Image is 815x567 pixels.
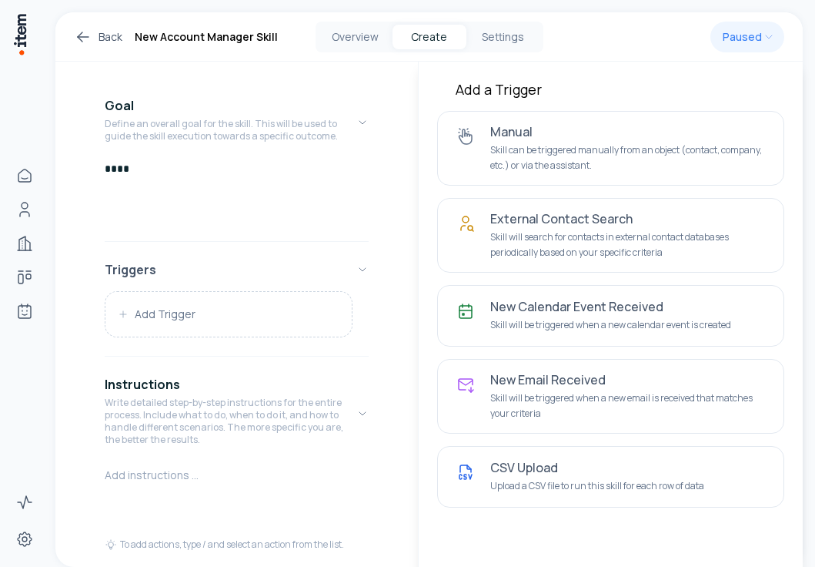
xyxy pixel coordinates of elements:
a: Back [74,28,122,46]
a: Deals [9,262,40,293]
button: ManualSkill can be triggered manually from an object (contact, company, etc.) or via the assistant. [437,111,784,186]
button: GoalDefine an overall goal for the skill. This will be used to guide the skill execution towards ... [105,84,369,161]
h4: New Email Received [490,372,765,388]
a: Activity [9,487,40,518]
div: Triggers [105,291,369,350]
a: Agents [9,296,40,327]
div: To add actions, type / and select an action from the list. [105,538,344,551]
a: Companies [9,228,40,259]
a: People [9,194,40,225]
h4: Goal [105,96,134,115]
h4: Instructions [105,375,180,394]
p: Skill can be triggered manually from an object (contact, company, etc.) or via the assistant. [490,143,765,173]
h4: Triggers [105,260,156,279]
a: Home [9,160,40,191]
div: GoalDefine an overall goal for the skill. This will be used to guide the skill execution towards ... [105,161,369,235]
h3: Add a Trigger [456,80,766,99]
h4: Manual [490,124,765,139]
button: Settings [466,25,540,49]
h1: New Account Manager Skill [135,28,278,46]
div: InstructionsWrite detailed step-by-step instructions for the entire process. Include what to do, ... [105,465,369,563]
h4: CSV Upload [490,460,765,475]
a: Settings [9,524,40,555]
button: New Email ReceivedSkill will be triggered when a new email is received that matches your criteria [437,359,784,434]
button: External Contact SearchSkill will search for contacts in external contact databases periodically ... [437,198,784,273]
button: Create [392,25,466,49]
h4: New Calendar Event Received [490,299,765,314]
p: Skill will be triggered when a new email is received that matches your criteria [490,391,765,421]
p: Define an overall goal for the skill. This will be used to guide the skill execution towards a sp... [105,118,356,143]
p: Upload a CSV file to run this skill for each row of data [490,478,765,494]
button: CSV UploadUpload a CSV file to run this skill for each row of data [437,446,784,508]
button: Overview [319,25,392,49]
h4: External Contact Search [490,211,765,226]
button: InstructionsWrite detailed step-by-step instructions for the entire process. Include what to do, ... [105,363,369,465]
img: Item Brain Logo [12,12,28,56]
button: Add Trigger [105,292,352,337]
p: Skill will search for contacts in external contact databases periodically based on your specific ... [490,230,765,260]
button: New Calendar Event ReceivedSkill will be triggered when a new calendar event is created [437,285,784,347]
button: Triggers [105,248,369,291]
p: Write detailed step-by-step instructions for the entire process. Include what to do, when to do i... [105,397,356,446]
p: Skill will be triggered when a new calendar event is created [490,317,765,333]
